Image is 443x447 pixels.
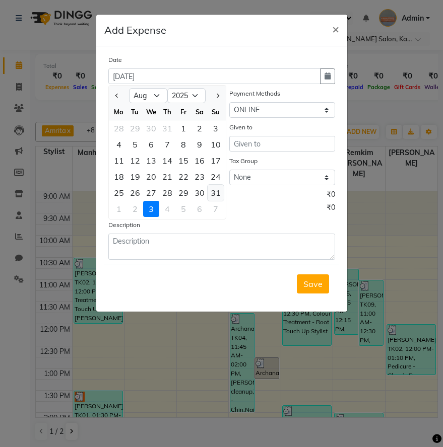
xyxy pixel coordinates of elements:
[159,104,175,120] div: Th
[208,120,224,136] div: Sunday, August 3, 2025
[111,153,127,169] div: Monday, August 11, 2025
[111,185,127,201] div: 25
[113,88,121,104] button: Previous month
[127,169,143,185] div: Tuesday, August 19, 2025
[111,169,127,185] div: 18
[143,185,159,201] div: 27
[127,136,143,153] div: Tuesday, August 5, 2025
[127,120,143,136] div: Tuesday, July 29, 2025
[208,169,224,185] div: 24
[208,136,224,153] div: Sunday, August 10, 2025
[127,104,143,120] div: Tu
[159,120,175,136] div: 31
[175,153,192,169] div: Friday, August 15, 2025
[159,185,175,201] div: Thursday, August 28, 2025
[229,89,280,98] label: Payment Methods
[143,136,159,153] div: 6
[297,274,329,293] button: Save
[192,120,208,136] div: 2
[143,120,159,136] div: Wednesday, July 30, 2025
[129,88,167,103] select: Select month
[111,153,127,169] div: 11
[192,153,208,169] div: Saturday, August 16, 2025
[192,136,208,153] div: Saturday, August 9, 2025
[175,120,192,136] div: 1
[175,153,192,169] div: 15
[111,136,127,153] div: 4
[208,153,224,169] div: Sunday, August 17, 2025
[229,123,252,132] label: Given to
[159,169,175,185] div: 21
[111,201,127,217] div: 1
[127,201,143,217] div: Tuesday, September 2, 2025
[104,23,166,38] h5: Add Expense
[159,136,175,153] div: Thursday, August 7, 2025
[111,136,127,153] div: Monday, August 4, 2025
[208,185,224,201] div: Sunday, August 31, 2025
[159,153,175,169] div: 14
[127,185,143,201] div: 26
[143,153,159,169] div: Wednesday, August 13, 2025
[175,169,192,185] div: Friday, August 22, 2025
[175,169,192,185] div: 22
[143,120,159,136] div: 30
[229,136,335,152] input: Given to
[143,153,159,169] div: 13
[175,185,192,201] div: Friday, August 29, 2025
[229,157,258,166] label: Tax Group
[127,169,143,185] div: 19
[192,136,208,153] div: 9
[111,169,127,185] div: Monday, August 18, 2025
[208,185,224,201] div: 31
[208,169,224,185] div: Sunday, August 24, 2025
[159,120,175,136] div: Thursday, July 31, 2025
[111,185,127,201] div: Monday, August 25, 2025
[127,153,143,169] div: 12
[159,169,175,185] div: Thursday, August 21, 2025
[303,279,323,289] span: Save
[192,104,208,120] div: Sa
[127,201,143,217] div: 2
[127,185,143,201] div: Tuesday, August 26, 2025
[108,55,122,64] label: Date
[192,185,208,201] div: 30
[167,88,206,103] select: Select year
[159,136,175,153] div: 7
[175,136,192,153] div: 8
[111,104,127,120] div: Mo
[111,201,127,217] div: Monday, September 1, 2025
[208,120,224,136] div: 3
[324,15,347,43] button: Close
[175,120,192,136] div: Friday, August 1, 2025
[192,169,208,185] div: 23
[143,169,159,185] div: 20
[192,120,208,136] div: Saturday, August 2, 2025
[208,153,224,169] div: 17
[159,153,175,169] div: Thursday, August 14, 2025
[143,185,159,201] div: Wednesday, August 27, 2025
[175,104,192,120] div: Fr
[192,185,208,201] div: Saturday, August 30, 2025
[332,21,339,36] span: ×
[327,202,335,215] span: ₹0
[143,201,159,217] div: Wednesday, September 3, 2025
[143,169,159,185] div: Wednesday, August 20, 2025
[192,169,208,185] div: Saturday, August 23, 2025
[192,153,208,169] div: 16
[208,104,224,120] div: Su
[127,120,143,136] div: 29
[127,136,143,153] div: 5
[111,120,127,136] div: 28
[108,220,140,230] label: Description
[208,136,224,153] div: 10
[143,201,159,217] div: 3
[175,136,192,153] div: Friday, August 8, 2025
[213,88,221,104] button: Next month
[127,153,143,169] div: Tuesday, August 12, 2025
[143,136,159,153] div: Wednesday, August 6, 2025
[175,185,192,201] div: 29
[143,104,159,120] div: We
[159,185,175,201] div: 28
[111,120,127,136] div: Monday, July 28, 2025
[327,189,335,202] span: ₹0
